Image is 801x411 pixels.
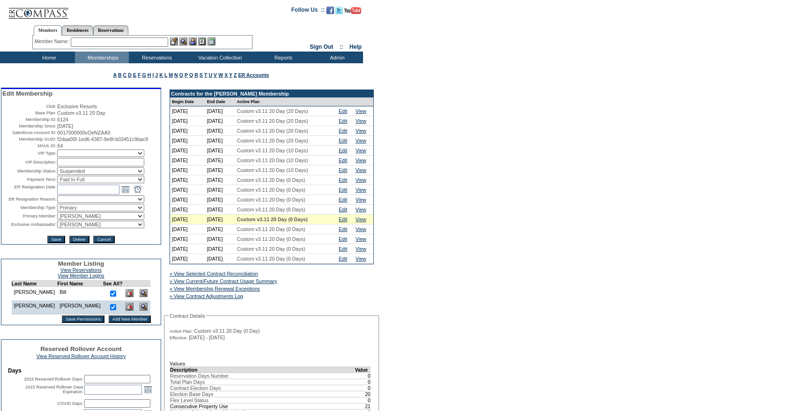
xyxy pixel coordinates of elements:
[229,72,232,78] a: Y
[2,117,56,122] td: Membership ID:
[93,236,114,243] input: Cancel
[128,72,132,78] a: D
[143,384,153,395] a: Open the calendar popup.
[152,72,154,78] a: I
[205,195,235,205] td: [DATE]
[126,303,133,311] img: Delete
[340,44,343,50] span: ::
[339,108,347,114] a: Edit
[339,226,347,232] a: Edit
[170,224,205,234] td: [DATE]
[237,207,305,212] span: Custom v3.11 20 Day (0 Days)
[170,244,205,254] td: [DATE]
[57,287,103,301] td: Bill
[170,116,205,126] td: [DATE]
[170,254,205,264] td: [DATE]
[237,108,308,114] span: Custom v3.11 20 Day (20 Days)
[170,205,205,215] td: [DATE]
[57,281,103,287] td: First Name
[339,236,347,242] a: Edit
[34,25,62,36] a: Members
[140,289,148,297] img: View Dashboard
[126,289,133,297] img: Delete
[205,106,235,116] td: [DATE]
[194,72,198,78] a: R
[356,217,366,222] a: View
[339,197,347,202] a: Edit
[113,72,117,78] a: A
[2,123,56,129] td: Membership Since:
[349,44,362,50] a: Help
[170,146,205,156] td: [DATE]
[170,366,355,373] td: Description
[2,110,56,116] td: Base Plan:
[189,335,225,340] span: [DATE] - [DATE]
[170,335,187,341] span: Effective:
[356,226,366,232] a: View
[170,293,243,299] a: » View Contract Adjustments Log
[62,25,93,35] a: Residences
[356,187,366,193] a: View
[8,367,154,374] td: Days
[335,9,343,15] a: Follow us on Twitter
[356,177,366,183] a: View
[133,184,143,194] a: Open the time view popup.
[2,149,56,157] td: VIP Type:
[11,287,57,301] td: [PERSON_NAME]
[2,143,56,149] td: MAUL ID:
[356,236,366,242] a: View
[339,177,347,183] a: Edit
[2,204,56,211] td: Membership Type:
[57,300,103,314] td: [PERSON_NAME]
[2,90,52,97] span: Edit Membership
[339,157,347,163] a: Edit
[356,108,366,114] a: View
[344,9,361,15] a: Subscribe to our YouTube Channel
[170,391,213,397] span: Election Base Days
[237,128,308,134] span: Custom v3.11 20 Day (20 Days)
[310,44,333,50] a: Sign Out
[2,176,56,183] td: Payment Term:
[356,118,366,124] a: View
[164,72,167,78] a: L
[237,148,308,153] span: Custom v3.11 20 Day (10 Days)
[170,397,208,403] span: Flex Level Status
[356,157,366,163] a: View
[47,236,65,243] input: Save
[2,130,56,135] td: Salesforce Account ID:
[170,403,355,409] td: Consecutive Property Use
[155,72,158,78] a: J
[170,215,205,224] td: [DATE]
[355,397,371,403] td: 0
[57,123,73,129] span: [DATE]
[237,167,308,173] span: Custom v3.11 20 Day (10 Days)
[170,136,205,146] td: [DATE]
[355,403,371,409] td: 21
[355,385,371,391] td: 0
[57,136,148,142] span: f2daa00f-1ed6-4387-9e8f-b03451c9bac9
[103,281,123,287] td: See All?
[25,385,83,394] label: 2015 Reserved Rollover Days Expiration:
[2,158,56,166] td: VIP Description:
[339,118,347,124] a: Edit
[170,286,260,291] a: » View Membership Renewal Exceptions
[2,136,56,142] td: Membership GUID:
[170,156,205,165] td: [DATE]
[208,72,212,78] a: U
[218,72,223,78] a: W
[21,52,75,63] td: Home
[170,106,205,116] td: [DATE]
[2,104,56,109] td: Club:
[339,187,347,193] a: Edit
[356,138,366,143] a: View
[140,303,148,311] img: View Dashboard
[339,148,347,153] a: Edit
[205,126,235,136] td: [DATE]
[170,373,229,379] span: Reservation Days Number
[11,281,57,287] td: Last Name
[326,7,334,14] img: Become our fan on Facebook
[170,329,193,334] span: Active Plan:
[142,72,146,78] a: G
[35,37,71,45] div: Member Name:
[120,184,131,194] a: Open the calendar popup.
